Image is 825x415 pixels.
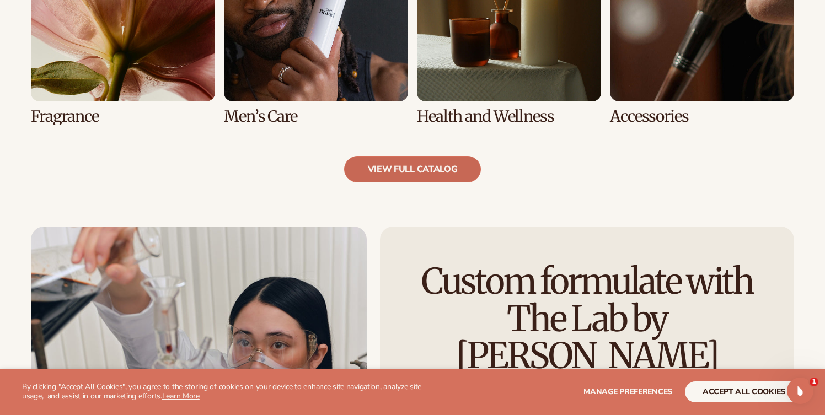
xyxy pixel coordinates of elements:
a: Learn More [162,391,200,401]
button: Manage preferences [583,381,672,402]
span: 1 [810,378,818,386]
p: By clicking "Accept All Cookies", you agree to the storing of cookies on your device to enhance s... [22,382,444,401]
a: view full catalog [344,156,481,182]
iframe: Intercom live chat [787,378,813,404]
h2: Custom formulate with The Lab by [PERSON_NAME] [411,263,763,374]
button: accept all cookies [685,381,803,402]
span: Manage preferences [583,386,672,397]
